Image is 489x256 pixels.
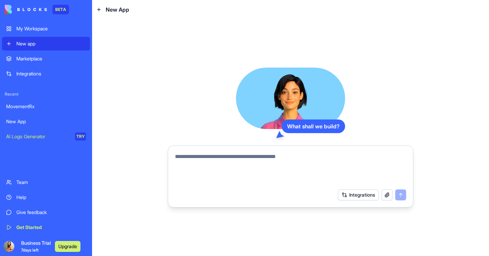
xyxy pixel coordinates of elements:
a: Give feedback [2,205,90,219]
span: 7 days left [21,247,39,253]
div: New app [16,40,86,47]
div: Marketplace [16,55,86,62]
div: Integrations [16,70,86,77]
a: Help [2,190,90,204]
a: Integrations [2,67,90,81]
a: My Workspace [2,22,90,35]
div: BETA [53,5,69,14]
a: New app [2,37,90,51]
a: Team [2,175,90,189]
div: MovementRx [6,103,86,110]
div: AI Logo Generator [6,133,70,140]
button: Integrations [338,189,379,200]
div: What shall we build? [282,119,345,133]
div: Help [16,194,86,201]
div: Give feedback [16,209,86,216]
a: BETA [5,5,69,14]
div: Team [16,179,86,186]
a: MovementRx [2,100,90,113]
span: Recent [2,91,90,97]
button: Upgrade [55,241,80,252]
a: Marketplace [2,52,90,66]
span: New App [106,5,129,14]
img: ACg8ocJpKa7CIVGo6yUtGNiAIsxfCuU87kDXCY_bnfDn04fPsNv2Iflyvw=s96-c [3,241,14,252]
span: Business Trial [21,240,51,253]
div: My Workspace [16,25,86,32]
a: New App [2,115,90,128]
a: Get Started [2,221,90,234]
div: New App [6,118,86,125]
div: Get Started [16,224,86,231]
a: AI Logo GeneratorTRY [2,130,90,143]
div: TRY [75,132,86,141]
img: logo [5,5,47,14]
